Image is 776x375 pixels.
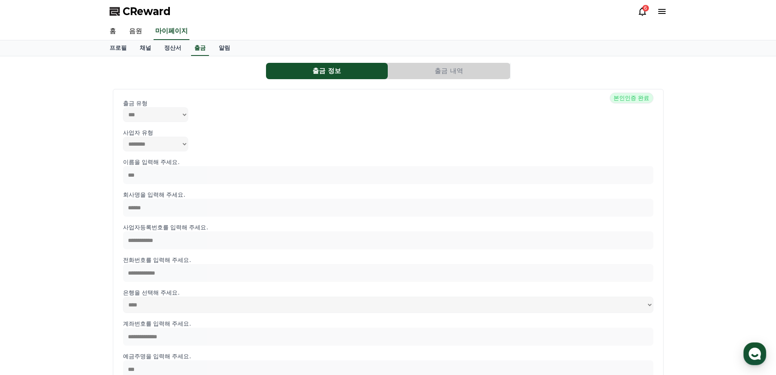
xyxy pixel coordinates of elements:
[642,5,649,11] div: 6
[154,23,189,40] a: 마이페이지
[133,40,158,56] a: 채널
[123,256,653,264] p: 전화번호를 입력해 주세요.
[75,271,84,278] span: 대화
[123,288,653,297] p: 은행을 선택해 주세요.
[123,5,171,18] span: CReward
[212,40,237,56] a: 알림
[123,99,653,107] p: 출금 유형
[388,63,510,79] button: 출금 내역
[54,259,105,279] a: 대화
[638,7,647,16] a: 6
[158,40,188,56] a: 정산서
[110,5,171,18] a: CReward
[388,63,510,79] a: 출금 내역
[266,63,388,79] button: 출금 정보
[103,40,133,56] a: 프로필
[2,259,54,279] a: 홈
[191,40,209,56] a: 출금
[123,129,653,137] p: 사업자 유형
[123,352,653,360] p: 예금주명을 입력해 주세요.
[123,158,653,166] p: 이름을 입력해 주세요.
[610,93,653,103] span: 본인인증 완료
[123,320,653,328] p: 계좌번호를 입력해 주세요.
[26,271,31,277] span: 홈
[105,259,156,279] a: 설정
[123,223,653,231] p: 사업자등록번호를 입력해 주세요.
[126,271,136,277] span: 설정
[123,191,653,199] p: 회사명을 입력해 주세요.
[123,23,149,40] a: 음원
[103,23,123,40] a: 홈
